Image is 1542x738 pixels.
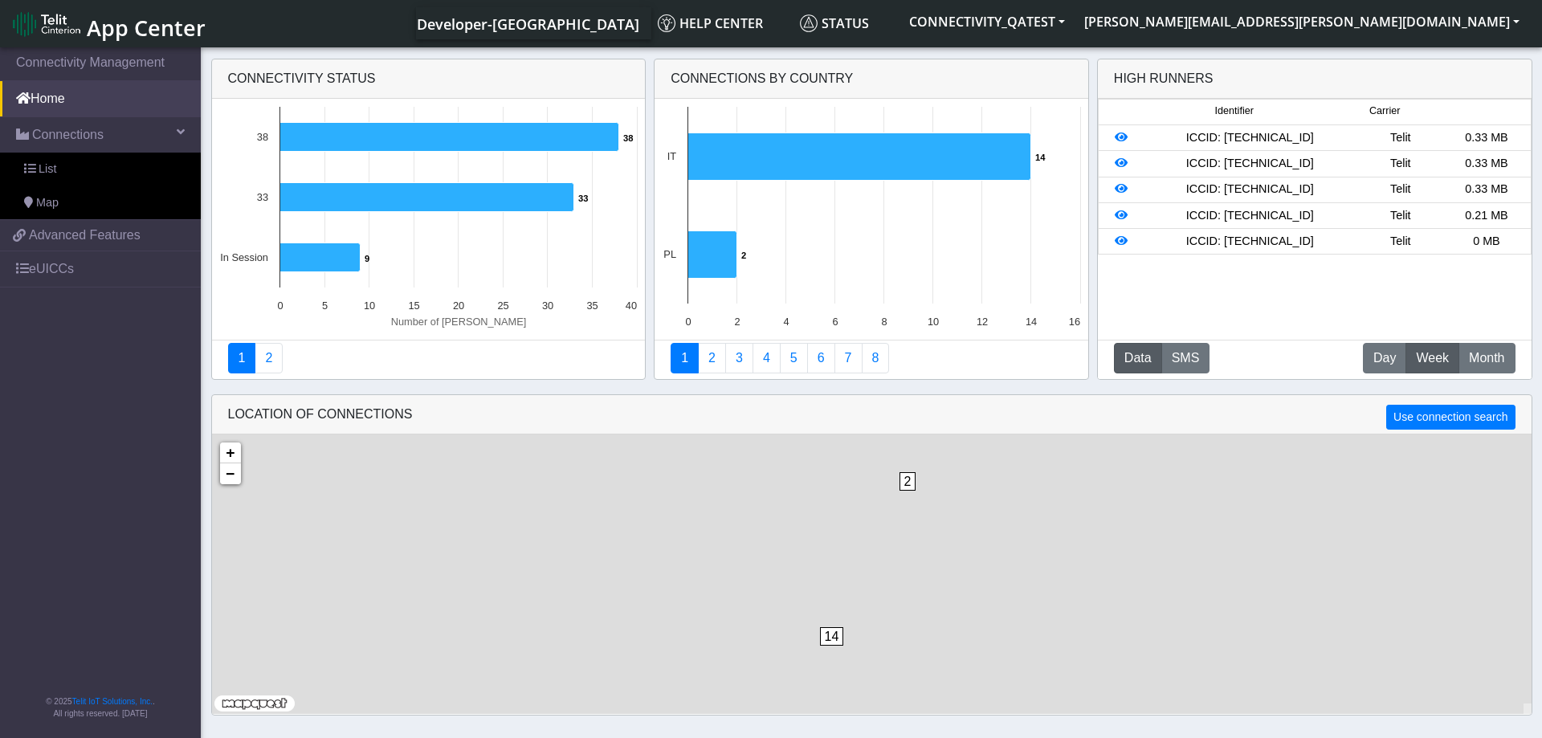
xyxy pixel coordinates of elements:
div: 0.33 MB [1443,129,1529,147]
text: Number of [PERSON_NAME] [391,316,527,328]
button: Month [1458,343,1515,373]
div: Telit [1357,129,1443,147]
span: 14 [820,627,844,646]
div: High Runners [1114,69,1214,88]
text: In Session [220,251,268,263]
a: App Center [13,6,203,41]
button: SMS [1161,343,1210,373]
img: logo-telit-cinterion-gw-new.png [13,11,80,37]
span: Developer-[GEOGRAPHIC_DATA] [417,14,639,34]
img: status.svg [800,14,818,32]
div: 0.21 MB [1443,207,1529,225]
text: 6 [832,316,838,328]
button: Data [1114,343,1162,373]
div: 0 MB [1443,233,1529,251]
button: Week [1405,343,1459,373]
span: Map [36,194,59,212]
div: ICCID: [TECHNICAL_ID] [1142,155,1357,173]
text: 12 [977,316,988,328]
div: 0.33 MB [1443,181,1529,198]
span: Advanced Features [29,226,141,245]
text: 5 [322,300,328,312]
text: 8 [881,316,887,328]
a: Connectivity status [228,343,256,373]
div: ICCID: [TECHNICAL_ID] [1142,207,1357,225]
text: 4 [783,316,789,328]
span: Help center [658,14,763,32]
text: 33 [578,194,588,203]
text: 10 [364,300,375,312]
span: Status [800,14,869,32]
a: Connections By Carrier [753,343,781,373]
span: List [39,161,56,178]
a: Zoom out [220,463,241,484]
text: 9 [365,254,369,263]
text: PL [663,248,676,260]
button: Day [1363,343,1406,373]
div: Telit [1357,207,1443,225]
text: 20 [453,300,464,312]
text: 2 [734,316,740,328]
a: Usage by Carrier [780,343,808,373]
a: 14 Days Trend [807,343,835,373]
text: 15 [408,300,419,312]
text: 38 [257,131,268,143]
text: 33 [257,191,268,203]
img: knowledge.svg [658,14,675,32]
nav: Summary paging [671,343,1072,373]
div: Telit [1357,155,1443,173]
div: ICCID: [TECHNICAL_ID] [1142,181,1357,198]
a: Connections By Country [671,343,699,373]
span: Week [1416,349,1449,368]
button: [PERSON_NAME][EMAIL_ADDRESS][PERSON_NAME][DOMAIN_NAME] [1075,7,1529,36]
text: 35 [586,300,598,312]
a: Help center [651,7,793,39]
div: Telit [1357,181,1443,198]
div: Connectivity status [212,59,646,99]
text: 38 [623,133,633,143]
text: 40 [626,300,637,312]
a: Your current platform instance [416,7,638,39]
div: ICCID: [TECHNICAL_ID] [1142,129,1357,147]
span: Connections [32,125,104,145]
text: 25 [497,300,508,312]
a: Status [793,7,899,39]
button: CONNECTIVITY_QATEST [899,7,1075,36]
span: 2 [899,472,916,491]
text: IT [667,150,677,162]
div: Telit [1357,233,1443,251]
a: Deployment status [255,343,283,373]
span: Carrier [1369,104,1400,119]
span: App Center [87,13,206,43]
a: Usage per Country [725,343,753,373]
text: 14 [1026,316,1037,328]
a: Telit IoT Solutions, Inc. [72,697,153,706]
nav: Summary paging [228,343,630,373]
a: Zoom in [220,442,241,463]
button: Use connection search [1386,405,1515,430]
text: 14 [1035,153,1046,162]
text: 0 [685,316,691,328]
span: Day [1373,349,1396,368]
text: 16 [1069,316,1080,328]
text: 10 [928,316,939,328]
text: 2 [741,251,746,260]
div: LOCATION OF CONNECTIONS [212,395,1532,434]
a: Carrier [698,343,726,373]
div: 0.33 MB [1443,155,1529,173]
div: ICCID: [TECHNICAL_ID] [1142,233,1357,251]
span: Month [1469,349,1504,368]
a: Zero Session [834,343,863,373]
span: Identifier [1215,104,1254,119]
a: Not Connected for 30 days [862,343,890,373]
text: 0 [277,300,283,312]
div: Connections By Country [655,59,1088,99]
text: 30 [542,300,553,312]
